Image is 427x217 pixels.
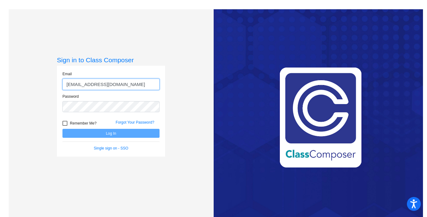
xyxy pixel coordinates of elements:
[62,94,79,99] label: Password
[62,129,160,138] button: Log In
[70,120,96,127] span: Remember Me?
[62,71,72,77] label: Email
[116,120,154,125] a: Forgot Your Password?
[94,146,128,150] a: Single sign on - SSO
[57,56,165,64] h3: Sign in to Class Composer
